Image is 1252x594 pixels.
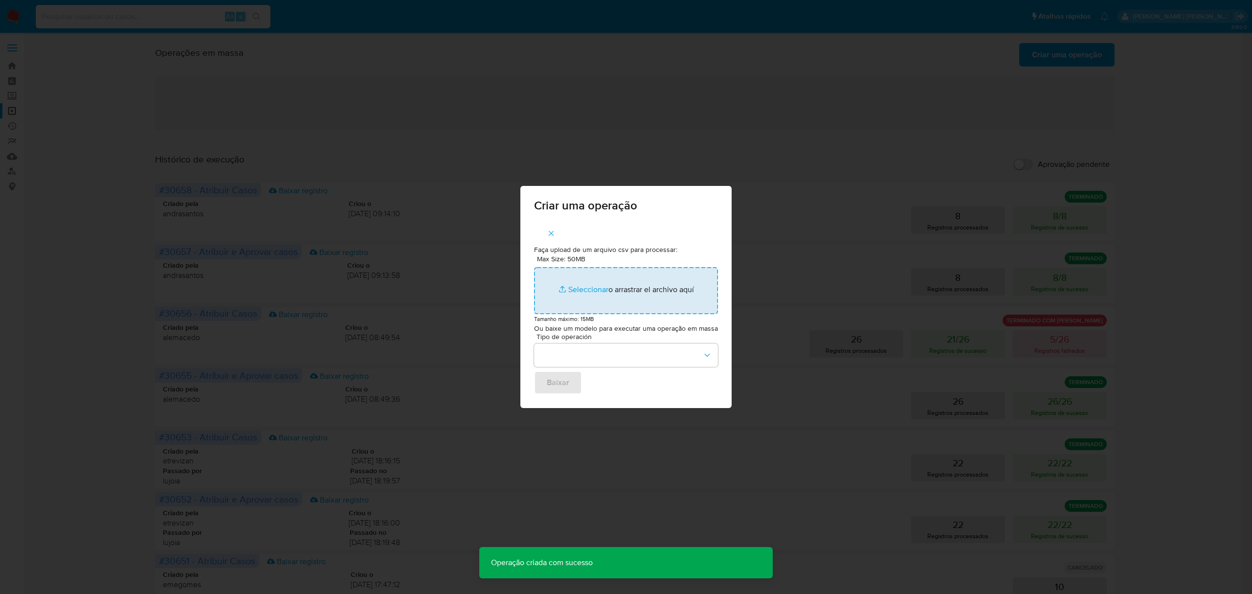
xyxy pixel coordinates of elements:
span: Tipo de operación [537,333,720,340]
p: Ou baixe um modelo para executar uma operação em massa [534,324,718,334]
small: Tamanho máximo: 15MB [534,315,594,323]
span: Criar uma operação [534,200,718,211]
label: Max Size: 50MB [537,254,585,263]
p: Faça upload de um arquivo csv para processar: [534,245,718,255]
